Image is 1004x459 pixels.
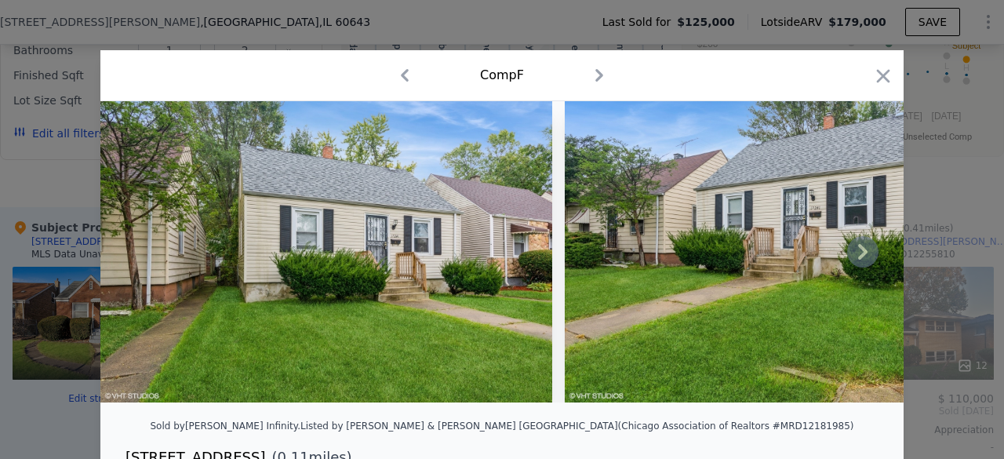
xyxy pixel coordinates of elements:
div: Listed by [PERSON_NAME] & [PERSON_NAME] [GEOGRAPHIC_DATA] (Chicago Association of Realtors #MRD12... [300,421,854,432]
div: Comp F [480,66,524,85]
img: Property Img [100,101,552,403]
div: Sold by [PERSON_NAME] Infinity . [150,421,300,432]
